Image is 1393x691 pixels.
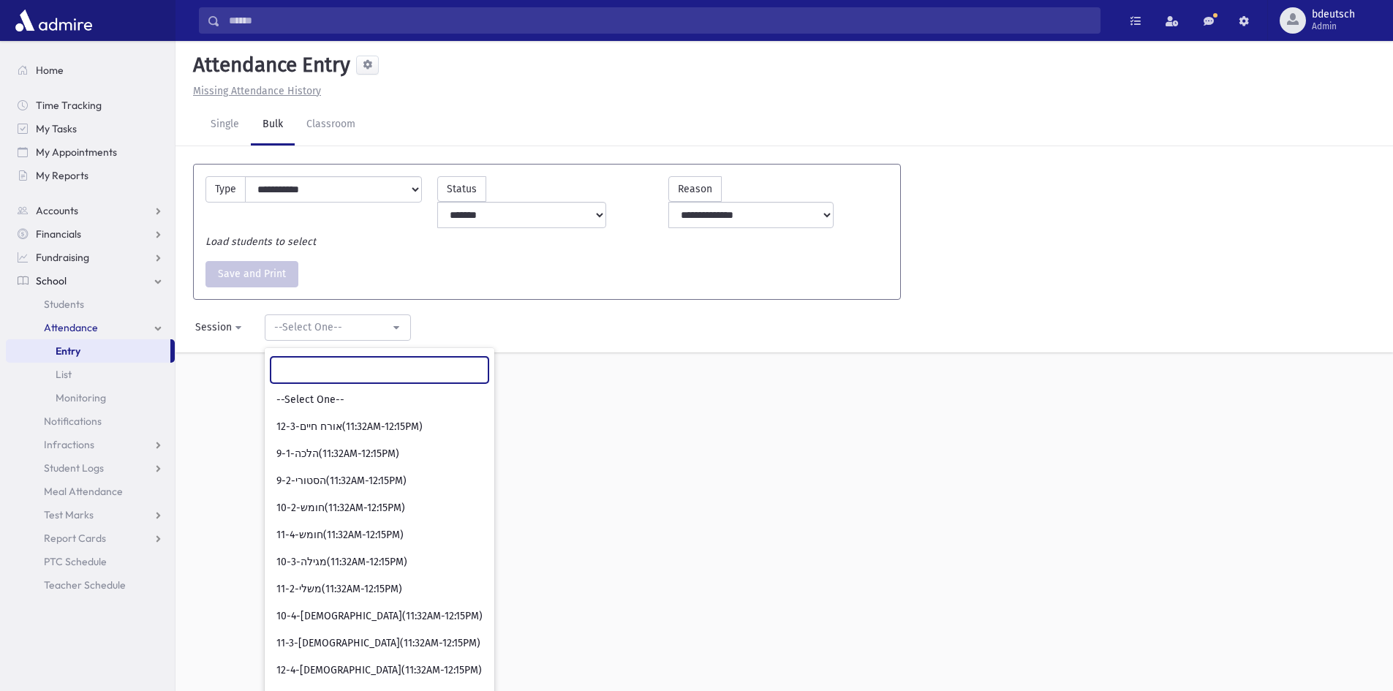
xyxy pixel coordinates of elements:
label: Reason [668,176,722,202]
a: Missing Attendance History [187,85,321,97]
a: School [6,269,175,292]
span: Attendance [44,321,98,334]
div: --Select One-- [274,320,390,335]
span: 9-1-הלכה(11:32AM-12:15PM) [276,447,399,461]
button: Session [186,314,253,341]
a: Report Cards [6,526,175,550]
a: Notifications [6,409,175,433]
a: Test Marks [6,503,175,526]
a: Single [199,105,251,146]
span: bdeutsch [1312,9,1355,20]
span: 11-2-משלי(11:32AM-12:15PM) [276,582,402,597]
span: Test Marks [44,508,94,521]
span: Infractions [44,438,94,451]
span: 10-4-[DEMOGRAPHIC_DATA](11:32AM-12:15PM) [276,609,483,624]
div: Load students to select [198,234,896,249]
a: Accounts [6,199,175,222]
a: My Tasks [6,117,175,140]
span: Students [44,298,84,311]
span: 12-4-[DEMOGRAPHIC_DATA](11:32AM-12:15PM) [276,663,482,678]
span: Student Logs [44,461,104,475]
a: Fundraising [6,246,175,269]
span: 9-2-הסטורי(11:32AM-12:15PM) [276,474,407,488]
a: Attendance [6,316,175,339]
span: Home [36,64,64,77]
a: Classroom [295,105,367,146]
span: Meal Attendance [44,485,123,498]
span: My Reports [36,169,88,182]
a: My Appointments [6,140,175,164]
span: Admin [1312,20,1355,32]
div: Session [195,320,232,335]
span: Financials [36,227,81,241]
span: 10-3-מגילה(11:32AM-12:15PM) [276,555,407,570]
button: --Select One-- [265,314,411,341]
a: Meal Attendance [6,480,175,503]
span: Fundraising [36,251,89,264]
span: 10-2-חומש(11:32AM-12:15PM) [276,501,405,516]
span: PTC Schedule [44,555,107,568]
a: Time Tracking [6,94,175,117]
h5: Attendance Entry [187,53,350,78]
span: Teacher Schedule [44,578,126,592]
a: Monitoring [6,386,175,409]
u: Missing Attendance History [193,85,321,97]
span: Report Cards [44,532,106,545]
span: My Tasks [36,122,77,135]
a: Teacher Schedule [6,573,175,597]
span: 11-3-[DEMOGRAPHIC_DATA](11:32AM-12:15PM) [276,636,480,651]
button: Save and Print [205,261,298,287]
input: Search [271,357,488,383]
span: Accounts [36,204,78,217]
a: Student Logs [6,456,175,480]
span: List [56,368,72,381]
a: Students [6,292,175,316]
span: Time Tracking [36,99,102,112]
span: --Select One-- [276,393,344,407]
span: Entry [56,344,80,358]
span: My Appointments [36,146,117,159]
span: 12-3-אורח חיים(11:32AM-12:15PM) [276,420,423,434]
a: PTC Schedule [6,550,175,573]
a: Infractions [6,433,175,456]
a: Financials [6,222,175,246]
a: Entry [6,339,170,363]
span: School [36,274,67,287]
a: My Reports [6,164,175,187]
a: List [6,363,175,386]
label: Status [437,176,486,202]
img: AdmirePro [12,6,96,35]
a: Bulk [251,105,295,146]
label: Type [205,176,246,203]
span: Monitoring [56,391,106,404]
span: Notifications [44,415,102,428]
span: 11-4-חומש(11:32AM-12:15PM) [276,528,404,543]
input: Search [220,7,1100,34]
a: Home [6,58,175,82]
